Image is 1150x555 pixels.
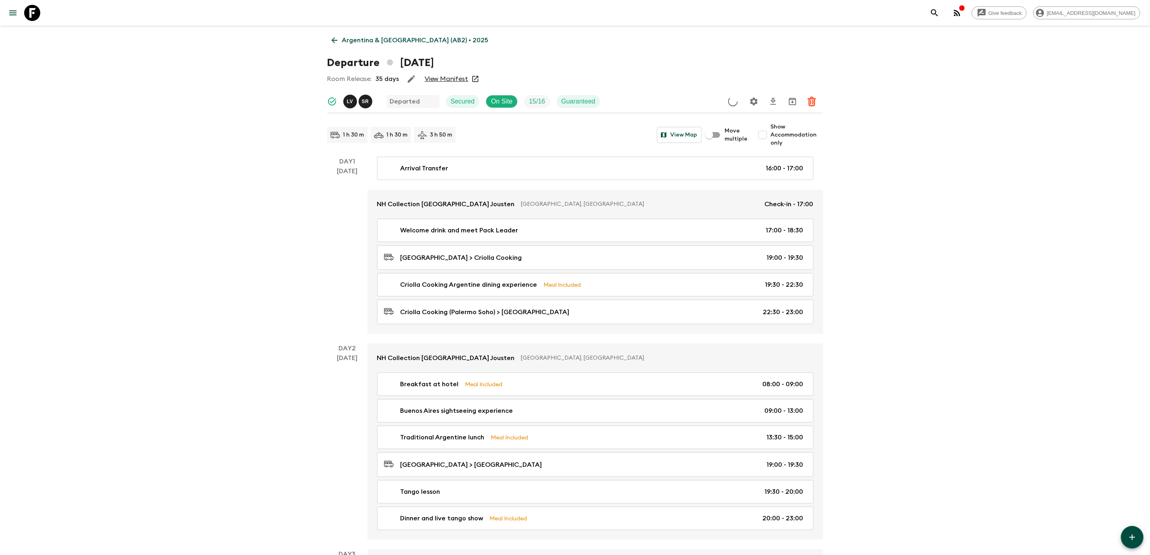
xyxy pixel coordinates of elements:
[1043,10,1140,16] span: [EMAIL_ADDRESS][DOMAIN_NAME]
[430,131,452,139] p: 3 h 50 m
[529,97,545,106] p: 15 / 16
[425,75,469,83] a: View Manifest
[785,93,801,110] button: Archive (Completed, Cancelled or Unsynced Departures only)
[767,253,803,263] p: 19:00 - 19:30
[327,344,368,353] p: Day 2
[765,93,781,110] button: Download CSV
[491,97,512,106] p: On Site
[725,127,748,143] span: Move multiple
[401,253,522,263] p: [GEOGRAPHIC_DATA] > Criolla Cooking
[327,55,434,71] h1: Departure [DATE]
[490,514,527,523] p: Meal Included
[337,166,357,334] div: [DATE]
[765,406,803,416] p: 09:00 - 13:00
[401,487,440,497] p: Tango lesson
[376,74,399,84] p: 35 days
[377,245,813,270] a: [GEOGRAPHIC_DATA] > Criolla Cooking19:00 - 19:30
[401,379,459,389] p: Breakfast at hotel
[766,226,803,235] p: 17:00 - 18:30
[766,164,803,173] p: 16:00 - 17:00
[401,433,485,442] p: Traditional Argentine lunch
[401,514,483,523] p: Dinner and live tango show
[657,127,702,143] button: View Map
[387,131,408,139] p: 1 h 30 m
[521,200,758,208] p: [GEOGRAPHIC_DATA], [GEOGRAPHIC_DATA]
[327,97,337,106] svg: Synced Successfully
[377,426,813,449] a: Traditional Argentine lunchMeal Included13:30 - 15:00
[446,95,480,108] div: Secured
[401,226,518,235] p: Welcome drink and meet Pack Leader
[337,353,357,540] div: [DATE]
[401,406,513,416] p: Buenos Aires sightseeing experience
[521,354,807,362] p: [GEOGRAPHIC_DATA], [GEOGRAPHIC_DATA]
[401,164,448,173] p: Arrival Transfer
[377,480,813,503] a: Tango lesson19:30 - 20:00
[451,97,475,106] p: Secured
[984,10,1026,16] span: Give feedback
[763,379,803,389] p: 08:00 - 09:00
[972,6,1027,19] a: Give feedback
[765,199,813,209] p: Check-in - 17:00
[390,97,420,106] p: Departed
[368,190,823,219] a: NH Collection [GEOGRAPHIC_DATA] Jousten[GEOGRAPHIC_DATA], [GEOGRAPHIC_DATA]Check-in - 17:00
[491,433,529,442] p: Meal Included
[486,95,518,108] div: On Site
[746,93,762,110] button: Settings
[725,93,741,110] button: Update Price, Early Bird Discount and Costs
[377,273,813,296] a: Criolla Cooking Argentine dining experienceMeal Included19:30 - 22:30
[763,514,803,523] p: 20:00 - 23:00
[377,373,813,396] a: Breakfast at hotelMeal Included08:00 - 09:00
[765,487,803,497] p: 19:30 - 20:00
[465,380,503,389] p: Meal Included
[343,97,374,104] span: Lucas Valentim, Sol Rodriguez
[327,74,372,84] p: Room Release:
[767,433,803,442] p: 13:30 - 15:00
[401,307,570,317] p: Criolla Cooking (Palermo Soho) > [GEOGRAPHIC_DATA]
[377,353,515,363] p: NH Collection [GEOGRAPHIC_DATA] Jousten
[377,452,813,477] a: [GEOGRAPHIC_DATA] > [GEOGRAPHIC_DATA]19:00 - 19:30
[401,280,537,290] p: Criolla Cooking Argentine dining experience
[377,219,813,242] a: Welcome drink and meet Pack Leader17:00 - 18:30
[327,32,493,48] a: Argentina & [GEOGRAPHIC_DATA] (AB2) • 2025
[927,5,943,21] button: search adventures
[377,199,515,209] p: NH Collection [GEOGRAPHIC_DATA] Jousten
[342,35,489,45] p: Argentina & [GEOGRAPHIC_DATA] (AB2) • 2025
[368,344,823,373] a: NH Collection [GEOGRAPHIC_DATA] Jousten[GEOGRAPHIC_DATA], [GEOGRAPHIC_DATA]
[1033,6,1140,19] div: [EMAIL_ADDRESS][DOMAIN_NAME]
[524,95,550,108] div: Trip Fill
[804,93,820,110] button: Delete
[771,123,823,147] span: Show Accommodation only
[343,131,364,139] p: 1 h 30 m
[377,300,813,324] a: Criolla Cooking (Palermo Soho) > [GEOGRAPHIC_DATA]22:30 - 23:00
[763,307,803,317] p: 22:30 - 23:00
[377,157,813,180] a: Arrival Transfer16:00 - 17:00
[544,280,581,289] p: Meal Included
[5,5,21,21] button: menu
[377,507,813,530] a: Dinner and live tango showMeal Included20:00 - 23:00
[767,460,803,470] p: 19:00 - 19:30
[377,399,813,422] a: Buenos Aires sightseeing experience09:00 - 13:00
[327,157,368,166] p: Day 1
[765,280,803,290] p: 19:30 - 22:30
[401,460,542,470] p: [GEOGRAPHIC_DATA] > [GEOGRAPHIC_DATA]
[562,97,596,106] p: Guaranteed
